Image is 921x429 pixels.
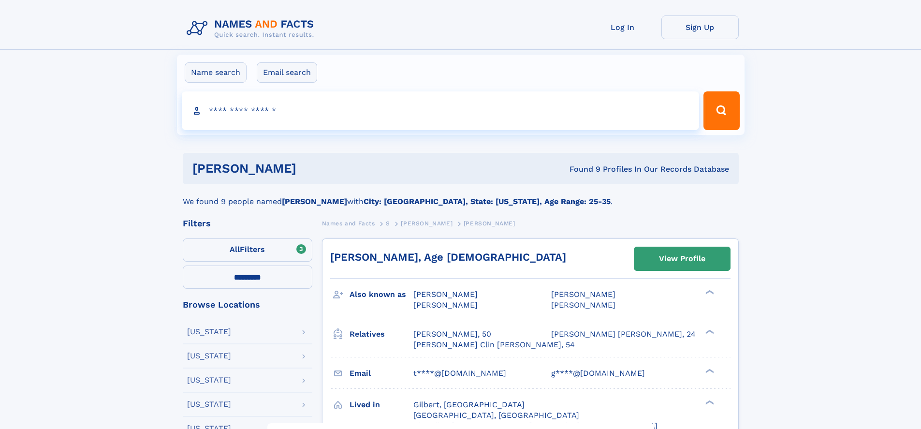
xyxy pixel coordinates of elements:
[364,197,611,206] b: City: [GEOGRAPHIC_DATA], State: [US_STATE], Age Range: 25-35
[551,329,696,340] a: [PERSON_NAME] [PERSON_NAME], 24
[661,15,739,39] a: Sign Up
[350,397,413,413] h3: Lived in
[187,352,231,360] div: [US_STATE]
[413,400,525,409] span: Gilbert, [GEOGRAPHIC_DATA]
[282,197,347,206] b: [PERSON_NAME]
[183,219,312,228] div: Filters
[551,300,615,310] span: [PERSON_NAME]
[187,376,231,384] div: [US_STATE]
[413,290,478,299] span: [PERSON_NAME]
[413,411,579,420] span: [GEOGRAPHIC_DATA], [GEOGRAPHIC_DATA]
[703,328,715,335] div: ❯
[464,220,515,227] span: [PERSON_NAME]
[386,220,390,227] span: S
[401,220,453,227] span: [PERSON_NAME]
[185,62,247,83] label: Name search
[257,62,317,83] label: Email search
[551,290,615,299] span: [PERSON_NAME]
[386,217,390,229] a: S
[703,289,715,296] div: ❯
[413,340,575,350] a: [PERSON_NAME] Clin [PERSON_NAME], 54
[350,286,413,303] h3: Also known as
[183,300,312,309] div: Browse Locations
[183,238,312,262] label: Filters
[182,91,700,130] input: search input
[659,248,705,270] div: View Profile
[401,217,453,229] a: [PERSON_NAME]
[350,326,413,342] h3: Relatives
[703,368,715,374] div: ❯
[192,163,433,175] h1: [PERSON_NAME]
[330,251,566,263] a: [PERSON_NAME], Age [DEMOGRAPHIC_DATA]
[413,300,478,310] span: [PERSON_NAME]
[634,247,730,270] a: View Profile
[230,245,240,254] span: All
[584,15,661,39] a: Log In
[350,365,413,382] h3: Email
[187,400,231,408] div: [US_STATE]
[183,15,322,42] img: Logo Names and Facts
[433,164,729,175] div: Found 9 Profiles In Our Records Database
[413,329,491,340] a: [PERSON_NAME], 50
[187,328,231,336] div: [US_STATE]
[703,399,715,405] div: ❯
[183,184,739,207] div: We found 9 people named with .
[703,91,739,130] button: Search Button
[322,217,375,229] a: Names and Facts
